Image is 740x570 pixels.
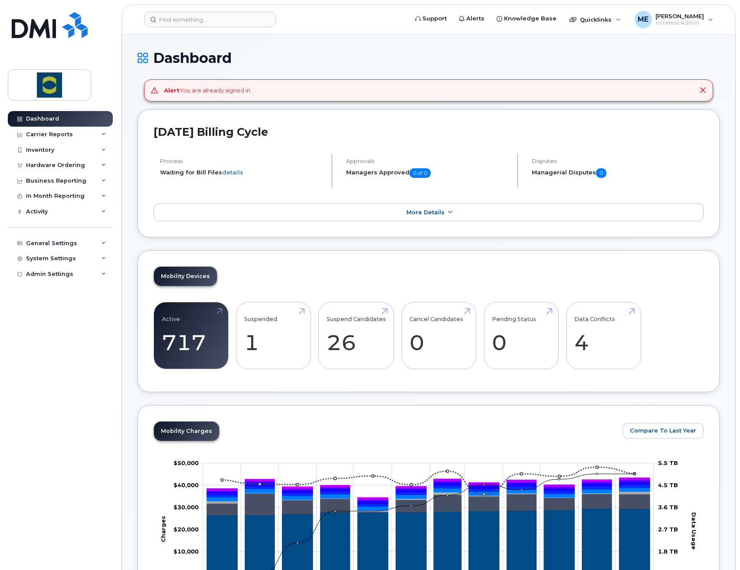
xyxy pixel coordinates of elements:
tspan: 3.6 TB [658,504,678,511]
a: Suspend Candidates 26 [327,307,386,364]
tspan: $40,000 [174,482,199,488]
g: $0 [174,526,199,533]
g: Cancellation [207,491,650,511]
h5: Managerial Disputes [532,168,704,178]
tspan: $50,000 [174,459,199,466]
g: $0 [174,459,199,466]
g: QST [207,478,650,499]
button: Compare To Last Year [622,423,704,439]
tspan: 2.7 TB [658,526,678,533]
span: Compare To Last Year [630,426,696,435]
g: Features [207,488,650,511]
span: 0 of 0 [409,168,431,178]
g: Roaming [207,493,650,515]
g: $0 [174,482,199,488]
g: $0 [174,548,199,555]
g: $0 [174,504,199,511]
tspan: 5.5 TB [658,459,678,466]
tspan: 4.5 TB [658,482,678,488]
div: You are already signed in. [164,86,252,95]
a: Mobility Charges [154,422,219,441]
a: Cancel Candidates 0 [409,307,468,364]
h5: Managers Approved [346,168,510,178]
tspan: 1.8 TB [658,548,678,555]
h2: [DATE] Billing Cycle [154,125,704,138]
a: Active 717 [162,307,220,364]
g: HST [207,481,650,504]
tspan: $30,000 [174,504,199,511]
tspan: Charges [160,516,167,542]
h4: Approvals [346,158,510,164]
li: Waiting for Bill Files [160,168,324,177]
tspan: $10,000 [174,548,199,555]
span: 0 [596,168,606,178]
a: Pending Status 0 [492,307,550,364]
strong: Alert [164,87,180,94]
h4: Process [160,158,324,164]
h1: Dashboard [138,50,720,66]
a: Mobility Devices [154,267,217,286]
tspan: Data Usage [691,512,697,550]
a: Data Conflicts 4 [574,307,633,364]
span: More Details [406,209,445,216]
tspan: $20,000 [174,526,199,533]
a: details [222,169,243,176]
h4: Disputes [532,158,704,164]
a: Suspended 1 [244,307,303,364]
g: GST [207,485,650,506]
